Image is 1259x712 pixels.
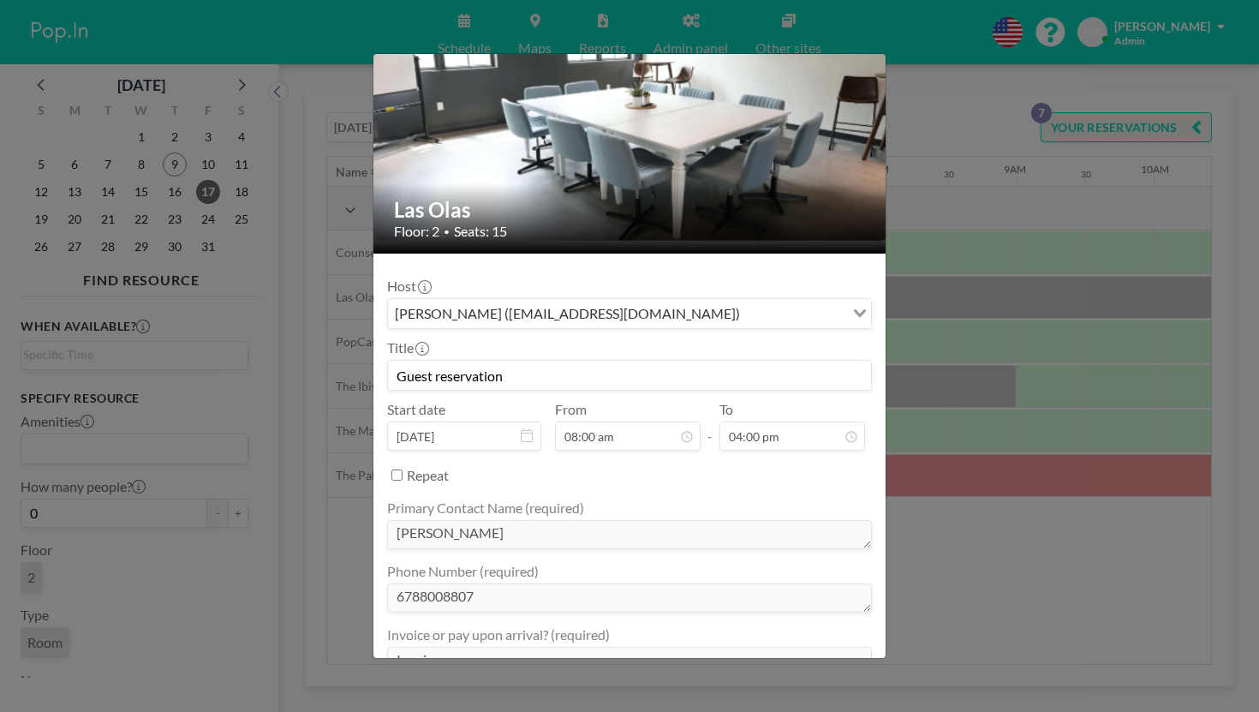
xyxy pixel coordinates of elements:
label: To [719,401,733,418]
label: Title [387,339,427,356]
span: • [444,225,450,238]
input: (No title) [388,361,871,390]
span: Floor: 2 [394,223,439,240]
label: Phone Number (required) [387,563,539,580]
label: From [555,401,587,418]
label: Start date [387,401,445,418]
label: Repeat [407,467,449,484]
span: Seats: 15 [454,223,507,240]
div: Search for option [388,299,871,328]
label: Invoice or pay upon arrival? (required) [387,626,610,643]
label: Primary Contact Name (required) [387,500,584,517]
span: [PERSON_NAME] ([EMAIL_ADDRESS][DOMAIN_NAME]) [391,302,743,325]
label: Host [387,278,430,295]
img: 537.png [373,11,887,242]
input: Search for option [745,302,843,325]
h2: Las Olas [394,197,867,223]
span: - [707,407,713,445]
